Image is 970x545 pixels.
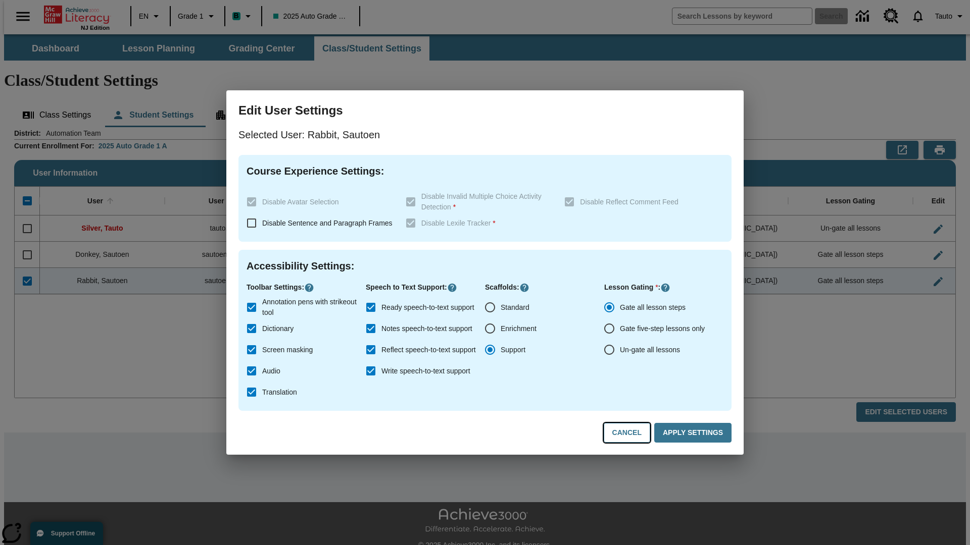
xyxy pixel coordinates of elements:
[421,219,496,227] span: Disable Lexile Tracker
[604,282,723,293] p: Lesson Gating :
[262,323,294,334] span: Dictionary
[247,282,366,293] p: Toolbar Settings :
[381,302,474,313] span: Ready speech-to-text support
[381,323,472,334] span: Notes speech-to-text support
[381,345,476,355] span: Reflect speech-to-text support
[501,345,525,355] span: Support
[241,191,398,212] label: These settings are specific to individual classes. To see these settings or make changes, please ...
[247,258,723,274] h4: Accessibility Settings :
[238,102,732,119] h3: Edit User Settings
[620,302,686,313] span: Gate all lesson steps
[262,219,393,227] span: Disable Sentence and Paragraph Frames
[262,345,313,355] span: Screen masking
[421,192,542,211] span: Disable Invalid Multiple Choice Activity Detection
[304,283,314,293] button: Click here to know more about
[501,302,529,313] span: Standard
[381,366,470,376] span: Write speech-to-text support
[501,323,537,334] span: Enrichment
[660,283,670,293] button: Click here to know more about
[519,283,529,293] button: Click here to know more about
[262,297,358,318] span: Annotation pens with strikeout tool
[262,198,339,206] span: Disable Avatar Selection
[247,163,723,179] h4: Course Experience Settings :
[559,191,715,212] label: These settings are specific to individual classes. To see these settings or make changes, please ...
[654,423,732,443] button: Apply Settings
[447,283,457,293] button: Click here to know more about
[580,198,678,206] span: Disable Reflect Comment Feed
[262,387,297,398] span: Translation
[238,127,732,143] p: Selected User: Rabbit, Sautoen
[366,282,485,293] p: Speech to Text Support :
[400,212,557,234] label: These settings are specific to individual classes. To see these settings or make changes, please ...
[262,366,280,376] span: Audio
[620,345,680,355] span: Un-gate all lessons
[485,282,604,293] p: Scaffolds :
[620,323,705,334] span: Gate five-step lessons only
[604,423,650,443] button: Cancel
[400,191,557,212] label: These settings are specific to individual classes. To see these settings or make changes, please ...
